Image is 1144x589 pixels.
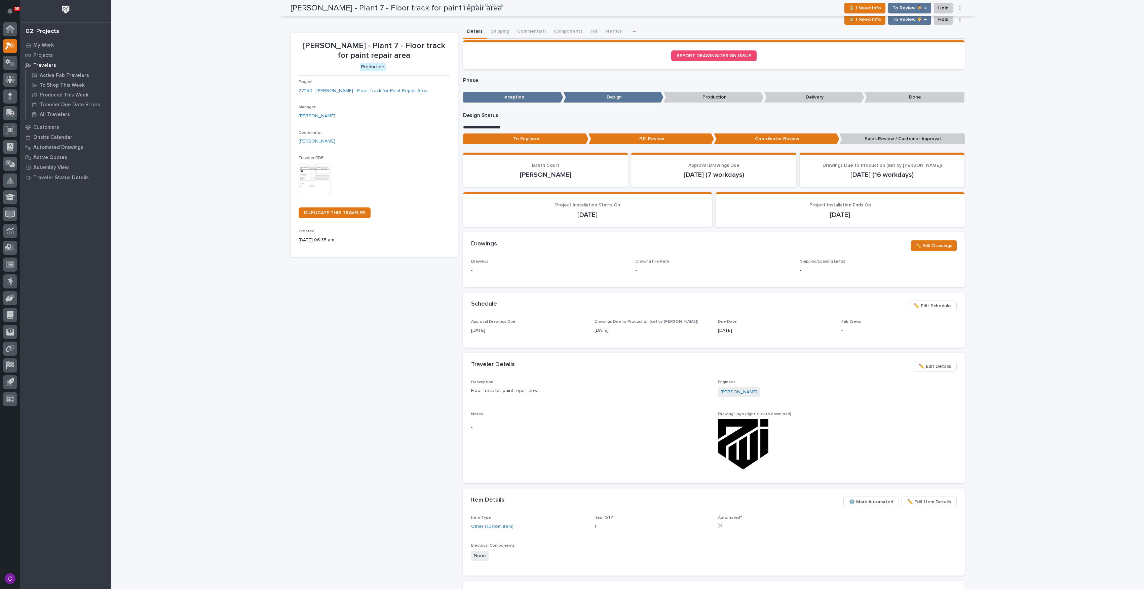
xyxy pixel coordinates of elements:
button: ✏️ Edit Drawings [911,240,957,251]
button: Components [550,25,586,39]
a: To Shop This Week [26,80,111,90]
span: Approval Drawings Due [471,320,516,324]
span: ✏️ Edit Drawings [915,242,952,250]
p: Design [563,92,663,103]
a: Active Fab Travelers [26,71,111,80]
p: [DATE] (7 workdays) [639,171,788,179]
a: 27250 - [PERSON_NAME] - Floor Track for Paint Repair Area [299,87,428,94]
p: [DATE] [595,327,710,334]
p: - [471,424,710,431]
span: Engineer [718,380,735,384]
p: Active Quotes [33,155,67,161]
span: ⚙️ Mark Automated [849,498,893,506]
div: Notifications90 [8,8,17,19]
p: Phase [463,77,965,84]
p: [DATE] [718,327,833,334]
span: Drawings [471,260,489,264]
a: Traveler Status Details [20,172,111,183]
a: [PERSON_NAME] [721,389,757,396]
span: Item QTY [595,516,613,520]
img: Workspace Logo [60,3,72,16]
span: To Review 👨‍🏭 → [892,15,927,24]
span: Shipping/Loading List(s) [800,260,845,264]
p: Travelers [33,63,56,69]
span: Item Type [471,516,491,520]
a: Traveler Due Date Errors [26,100,111,109]
p: Floor track for paint repair area [471,387,710,394]
a: All Travelers [26,110,111,119]
span: Drawing Logo (right-click to download) [718,412,791,416]
a: My Work [20,40,111,50]
button: ⏳ I Need Info [844,14,885,25]
span: Project Installation Ends On [809,203,871,207]
button: To Review 👨‍🏭 → [888,14,931,25]
span: Due Date [718,320,737,324]
div: 02. Projects [26,28,59,35]
p: Production [663,92,764,103]
span: Drawing File Path [636,260,669,264]
span: Fab Crews [841,320,861,324]
p: Sales Review / Customer Approval [839,133,965,145]
a: Automated Drawings [20,142,111,152]
button: Details [463,25,487,39]
span: Electrical Components [471,544,515,548]
span: ✏️ Edit Details [919,362,951,370]
a: [PERSON_NAME] [299,138,335,145]
a: [PERSON_NAME] [299,113,335,120]
span: ⏳ I Need Info [849,15,881,24]
span: Traveler PDF [299,156,323,160]
p: Assembly View [33,165,69,171]
p: My Work [33,42,54,48]
p: [DATE] 06:35 am [299,237,450,244]
span: Drawings Due to Production (set by [PERSON_NAME]) [595,320,698,324]
p: Projects [33,52,53,58]
button: Metrics [601,25,626,39]
p: Done [864,92,964,103]
p: To Engineer [463,133,588,145]
span: Description [471,380,493,384]
span: ✏️ Edit Schedule [914,302,951,310]
p: [DATE] [471,327,586,334]
h2: Item Details [471,497,504,504]
p: - [800,267,956,274]
button: ✏️ Edit Details [913,361,957,372]
a: Assembly View [20,162,111,172]
h2: Schedule [471,301,497,308]
button: ⚙️ Mark Automated [843,497,899,507]
span: Ball In Court [532,163,559,168]
p: [DATE] [724,211,957,219]
span: ✏️ Edit Item Details [907,498,951,506]
a: DUPLICATE THIS TRAVELER [299,207,371,218]
p: Delivery [764,92,864,103]
h2: Drawings [471,240,497,248]
a: Produced This Week [26,90,111,100]
h2: Traveler Details [471,361,515,368]
p: P.E. Review [588,133,714,145]
p: Inception [463,92,563,103]
p: Coordinator Review [714,133,839,145]
span: Project Installation Starts On [555,203,620,207]
a: Back toMy Work [468,1,503,9]
p: [PERSON_NAME] [471,171,620,179]
p: Design Status [463,112,965,119]
span: Created [299,229,314,233]
span: Coordinator [299,131,322,135]
a: Active Quotes [20,152,111,162]
a: Other (custom item) [471,523,513,530]
p: - [841,327,957,334]
div: Production [360,63,386,71]
span: Approval Drawings Due [688,163,739,168]
span: Drawings Due to Production (set by [PERSON_NAME]) [823,163,942,168]
p: Produced This Week [40,92,88,98]
button: Hold [934,14,953,25]
p: 90 [15,6,19,11]
span: Manager [299,105,315,109]
span: REPORT DRAWING/DESIGN ISSUE [677,53,751,58]
span: Hold [938,15,948,24]
span: Project [299,80,313,84]
button: Comments (1) [513,25,550,39]
button: users-avatar [3,572,17,586]
p: 1 [595,523,710,530]
button: FAI [586,25,601,39]
p: Onsite Calendar [33,134,72,141]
